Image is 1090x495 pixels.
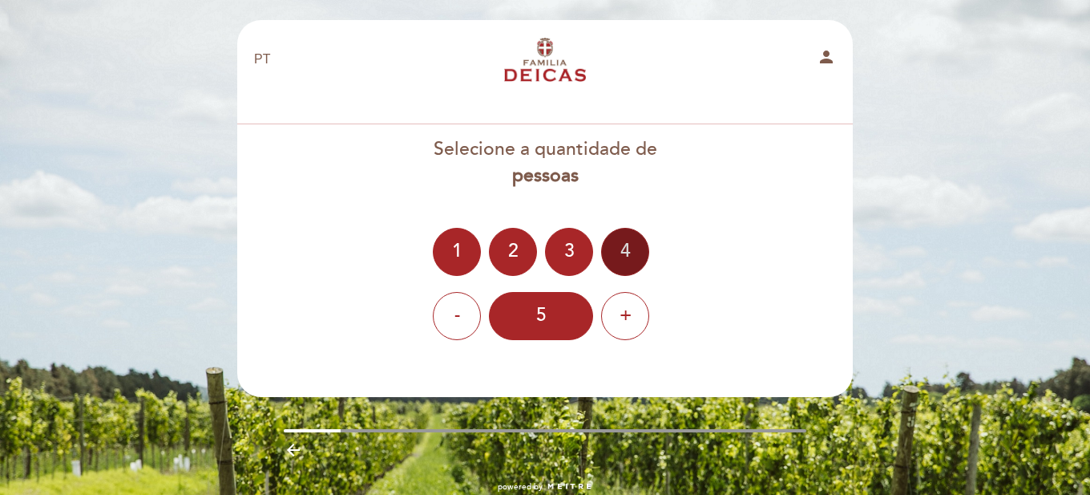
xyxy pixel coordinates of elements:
i: arrow_backward [284,440,303,460]
div: 3 [545,228,593,276]
span: powered by [498,481,543,493]
div: Selecione a quantidade de [236,136,854,189]
a: powered by [498,481,592,493]
div: 2 [489,228,537,276]
b: pessoas [512,164,579,187]
i: person [817,47,836,67]
button: person [817,47,836,72]
div: 1 [433,228,481,276]
div: 4 [601,228,649,276]
img: MEITRE [547,483,592,491]
a: Bodega Familia [PERSON_NAME] [445,38,645,82]
div: 5 [489,292,593,340]
div: - [433,292,481,340]
div: + [601,292,649,340]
